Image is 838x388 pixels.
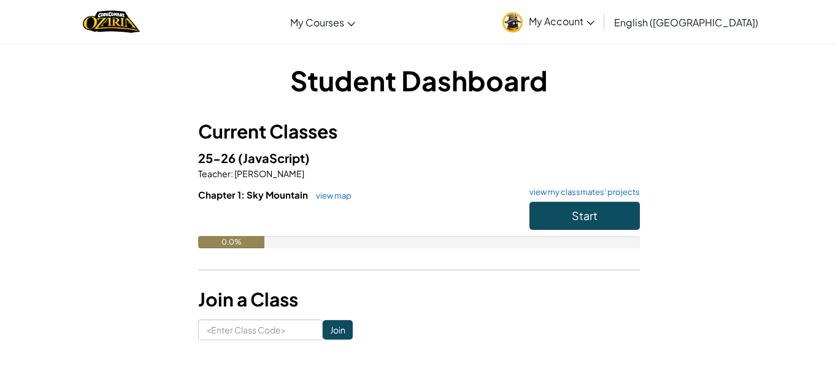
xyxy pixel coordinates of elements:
img: avatar [502,12,523,32]
span: My Account [529,15,594,28]
span: Teacher [198,168,231,179]
h3: Join a Class [198,286,640,313]
a: Ozaria by CodeCombat logo [83,9,140,34]
h3: Current Classes [198,118,640,145]
a: My Courses [284,6,361,39]
span: 25-26 [198,150,238,165]
a: English ([GEOGRAPHIC_DATA]) [608,6,764,39]
span: English ([GEOGRAPHIC_DATA]) [614,16,758,29]
span: Start [572,208,598,223]
a: view my classmates' projects [523,188,640,196]
span: [PERSON_NAME] [233,168,304,179]
h1: Student Dashboard [198,61,640,99]
span: (JavaScript) [238,150,310,165]
span: My Courses [290,16,344,29]
button: Start [529,202,640,230]
div: 0.0% [198,236,264,248]
span: : [231,168,233,179]
a: view map [310,191,352,200]
img: Home [83,9,140,34]
input: Join [323,320,353,340]
a: My Account [496,2,601,41]
span: Chapter 1: Sky Mountain [198,189,310,200]
input: <Enter Class Code> [198,319,323,340]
